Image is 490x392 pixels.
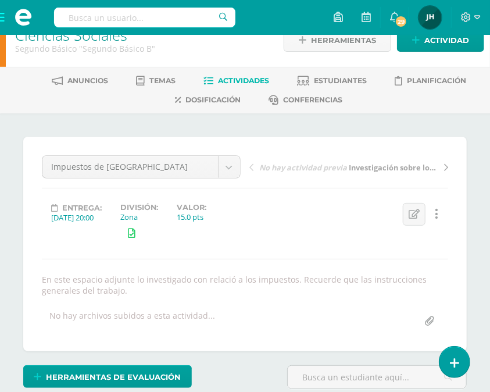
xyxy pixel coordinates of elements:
[311,30,376,51] span: Herramientas
[49,310,215,333] div: No hay archivos subidos a esta actividad...
[349,162,438,173] span: Investigación sobre los Consejos de Desarrollo
[397,29,484,52] a: Actividad
[314,76,367,85] span: Estudiantes
[186,95,241,104] span: Dosificación
[176,91,241,109] a: Dosificación
[260,162,348,173] span: No hay actividad previa
[51,212,102,223] div: [DATE] 20:00
[67,76,108,85] span: Anuncios
[419,6,442,29] img: 8f6081552c2c2e82198f93275e96240a.png
[177,203,206,212] label: Valor:
[120,212,158,222] div: Zona
[284,29,391,52] a: Herramientas
[288,366,466,389] input: Busca un estudiante aquí...
[15,25,127,45] a: Ciencias Sociales
[51,156,209,178] span: Impuestos de [GEOGRAPHIC_DATA]
[269,91,343,109] a: Conferencias
[120,203,158,212] label: División:
[136,72,176,90] a: Temas
[15,27,269,43] h1: Ciencias Sociales
[15,43,269,54] div: Segundo Básico 'Segundo Básico B'
[47,366,181,388] span: Herramientas de evaluación
[395,15,407,28] span: 29
[218,76,269,85] span: Actividades
[284,95,343,104] span: Conferencias
[62,204,102,212] span: Entrega:
[349,161,448,173] a: Investigación sobre los Consejos de Desarrollo
[37,274,453,296] div: En este espacio adjunte lo investigado con relació a los impuestos. Recuerde que las instruccione...
[407,76,466,85] span: Planificación
[424,30,469,51] span: Actividad
[42,156,240,178] a: Impuestos de [GEOGRAPHIC_DATA]
[23,365,192,388] a: Herramientas de evaluación
[297,72,367,90] a: Estudiantes
[149,76,176,85] span: Temas
[177,212,206,222] div: 15.0 pts
[54,8,235,27] input: Busca un usuario...
[52,72,108,90] a: Anuncios
[395,72,466,90] a: Planificación
[203,72,269,90] a: Actividades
